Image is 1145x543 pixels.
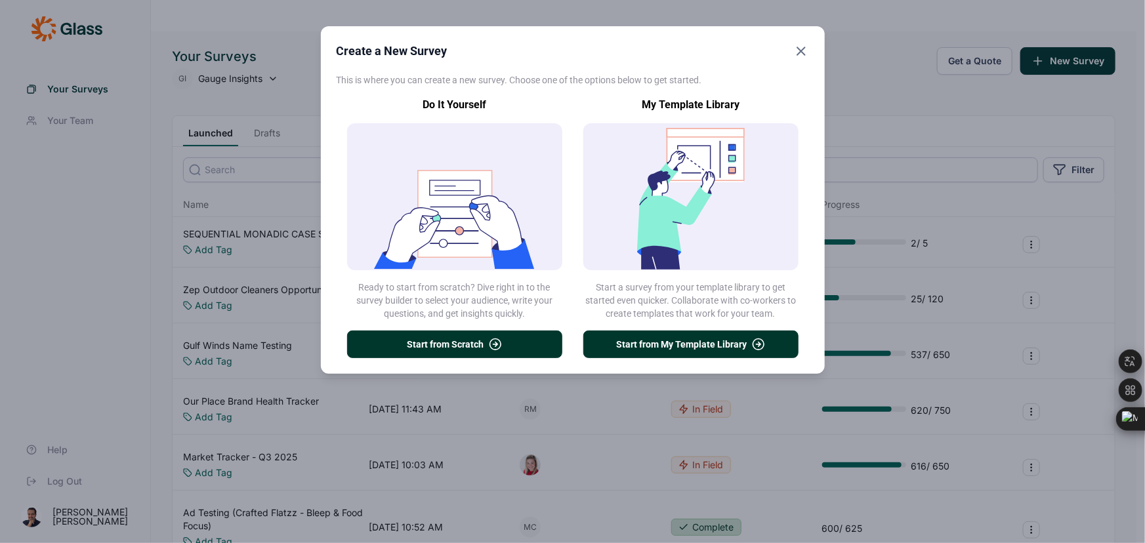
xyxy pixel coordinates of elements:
[347,281,562,320] p: Ready to start from scratch? Dive right in to the survey builder to select your audience, write y...
[347,331,562,358] button: Start from Scratch
[423,97,486,113] h1: Do It Yourself
[583,281,799,320] p: Start a survey from your template library to get started even quicker. Collaborate with co-worker...
[793,42,809,60] button: Close
[642,97,739,113] h1: My Template Library
[337,42,448,60] h2: Create a New Survey
[583,331,799,358] button: Start from My Template Library
[337,73,809,87] p: This is where you can create a new survey. Choose one of the options below to get started.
